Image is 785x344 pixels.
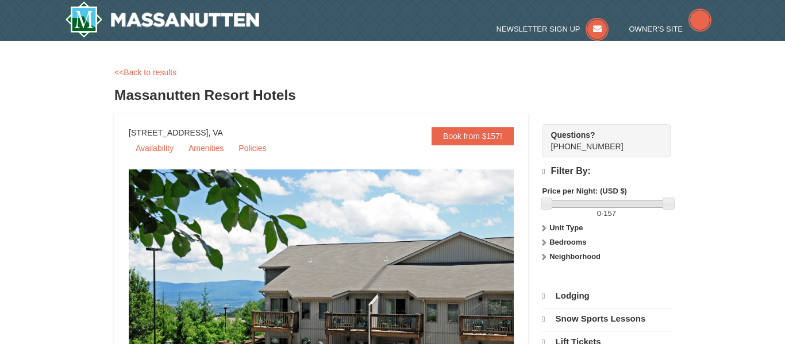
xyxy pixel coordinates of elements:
a: Massanutten Resort [65,1,259,38]
a: Availability [129,140,180,157]
strong: Unit Type [549,223,583,232]
img: Massanutten Resort Logo [65,1,259,38]
strong: Questions? [551,130,595,140]
a: Owner's Site [629,25,712,33]
h4: Filter By: [542,166,671,177]
a: Policies [232,140,273,157]
h3: Massanutten Resort Hotels [114,84,671,107]
span: Owner's Site [629,25,683,33]
a: Newsletter Sign Up [497,25,609,33]
span: [PHONE_NUMBER] [551,129,650,151]
span: Newsletter Sign Up [497,25,580,33]
a: <<Back to results [114,68,176,77]
strong: Bedrooms [549,238,586,246]
a: Amenities [182,140,230,157]
strong: Neighborhood [549,252,601,261]
a: Book from $157! [432,127,514,145]
span: 0 [597,209,601,218]
label: - [542,208,671,219]
a: Lodging [542,285,671,307]
a: Snow Sports Lessons [542,308,671,330]
span: 157 [603,209,616,218]
strong: Price per Night: (USD $) [542,187,627,195]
